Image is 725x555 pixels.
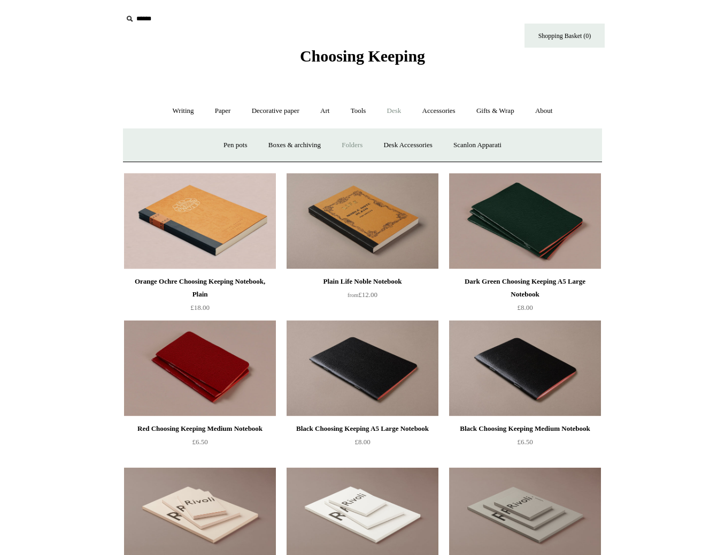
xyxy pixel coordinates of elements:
[124,320,276,416] img: Red Choosing Keeping Medium Notebook
[449,275,601,319] a: Dark Green Choosing Keeping A5 Large Notebook £8.00
[124,173,276,269] img: Orange Ochre Choosing Keeping Notebook, Plain
[311,97,339,125] a: Art
[377,97,411,125] a: Desk
[287,173,438,269] a: Plain Life Noble Notebook Plain Life Noble Notebook
[205,97,241,125] a: Paper
[354,438,370,446] span: £8.00
[287,275,438,319] a: Plain Life Noble Notebook from£12.00
[242,97,309,125] a: Decorative paper
[214,131,257,159] a: Pen pots
[341,97,376,125] a: Tools
[192,438,207,446] span: £6.50
[287,422,438,466] a: Black Choosing Keeping A5 Large Notebook £8.00
[124,275,276,319] a: Orange Ochre Choosing Keeping Notebook, Plain £18.00
[517,438,533,446] span: £6.50
[449,320,601,416] a: Black Choosing Keeping Medium Notebook Black Choosing Keeping Medium Notebook
[289,275,436,288] div: Plain Life Noble Notebook
[124,320,276,416] a: Red Choosing Keeping Medium Notebook Red Choosing Keeping Medium Notebook
[287,173,438,269] img: Plain Life Noble Notebook
[259,131,330,159] a: Boxes & archiving
[467,97,524,125] a: Gifts & Wrap
[348,292,358,298] span: from
[517,303,533,311] span: £8.00
[127,422,273,435] div: Red Choosing Keeping Medium Notebook
[449,173,601,269] img: Dark Green Choosing Keeping A5 Large Notebook
[374,131,442,159] a: Desk Accessories
[163,97,204,125] a: Writing
[526,97,562,125] a: About
[124,173,276,269] a: Orange Ochre Choosing Keeping Notebook, Plain Orange Ochre Choosing Keeping Notebook, Plain
[449,422,601,466] a: Black Choosing Keeping Medium Notebook £6.50
[449,320,601,416] img: Black Choosing Keeping Medium Notebook
[348,291,377,299] span: £12.00
[300,47,425,65] span: Choosing Keeping
[289,422,436,435] div: Black Choosing Keeping A5 Large Notebook
[413,97,465,125] a: Accessories
[332,131,372,159] a: Folders
[287,320,438,416] a: Black Choosing Keeping A5 Large Notebook Black Choosing Keeping A5 Large Notebook
[452,422,598,435] div: Black Choosing Keeping Medium Notebook
[127,275,273,301] div: Orange Ochre Choosing Keeping Notebook, Plain
[444,131,511,159] a: Scanlon Apparati
[124,422,276,466] a: Red Choosing Keeping Medium Notebook £6.50
[525,24,605,48] a: Shopping Basket (0)
[287,320,438,416] img: Black Choosing Keeping A5 Large Notebook
[449,173,601,269] a: Dark Green Choosing Keeping A5 Large Notebook Dark Green Choosing Keeping A5 Large Notebook
[452,275,598,301] div: Dark Green Choosing Keeping A5 Large Notebook
[190,303,210,311] span: £18.00
[300,56,425,63] a: Choosing Keeping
